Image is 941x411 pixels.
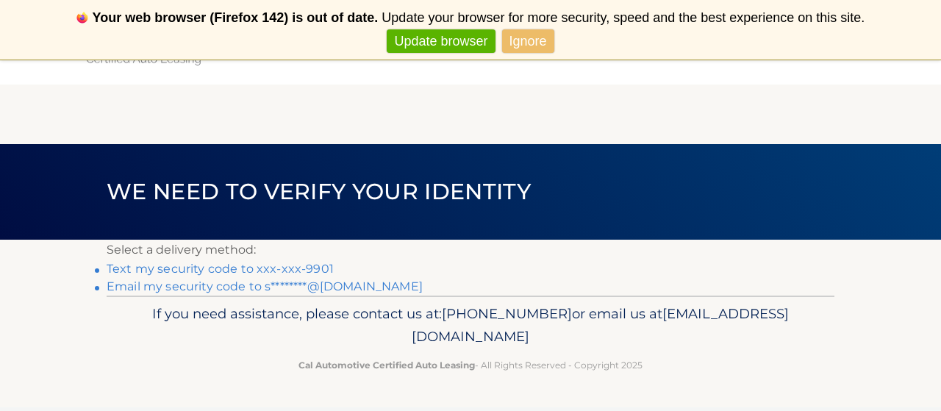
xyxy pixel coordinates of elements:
[107,178,531,205] span: We need to verify your identity
[387,29,495,54] a: Update browser
[107,262,334,276] a: Text my security code to xxx-xxx-9901
[116,357,825,373] p: - All Rights Reserved - Copyright 2025
[382,10,865,25] span: Update your browser for more security, speed and the best experience on this site.
[107,279,423,293] a: Email my security code to s********@[DOMAIN_NAME]
[502,29,554,54] a: Ignore
[442,305,572,322] span: [PHONE_NUMBER]
[93,10,379,25] b: Your web browser (Firefox 142) is out of date.
[298,360,475,371] strong: Cal Automotive Certified Auto Leasing
[107,240,834,260] p: Select a delivery method:
[116,302,825,349] p: If you need assistance, please contact us at: or email us at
